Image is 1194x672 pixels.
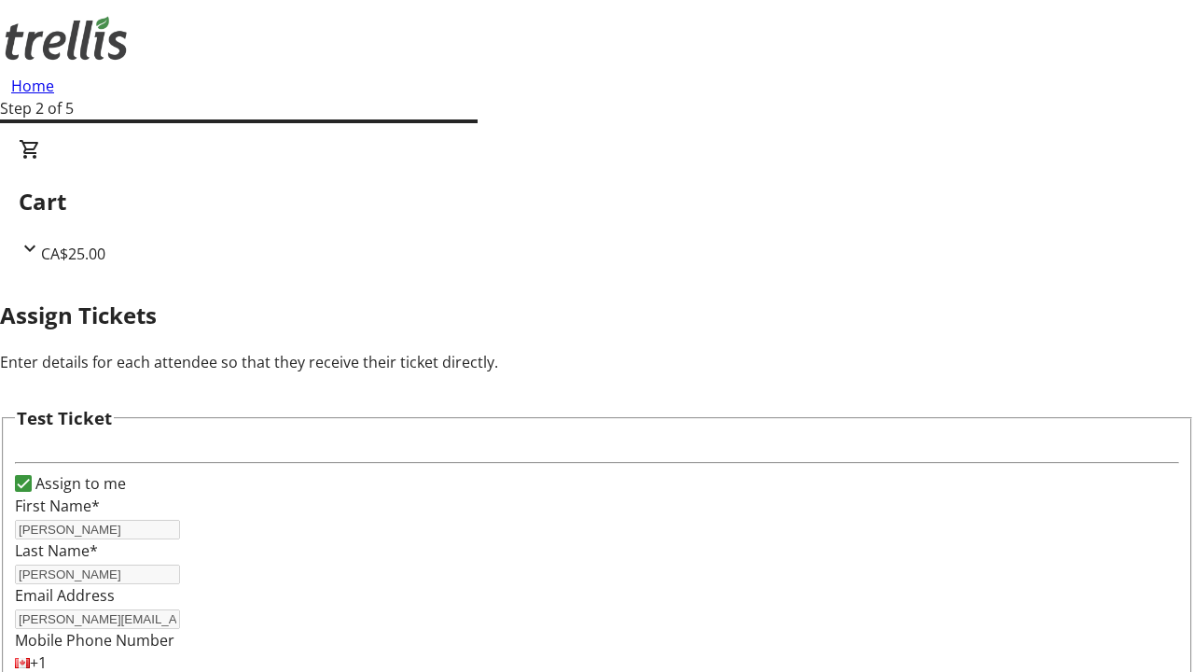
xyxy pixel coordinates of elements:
[15,630,174,651] label: Mobile Phone Number
[15,496,100,516] label: First Name*
[32,472,126,495] label: Assign to me
[19,138,1175,265] div: CartCA$25.00
[15,540,98,561] label: Last Name*
[17,405,112,431] h3: Test Ticket
[15,585,115,606] label: Email Address
[41,244,105,264] span: CA$25.00
[19,185,1175,218] h2: Cart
